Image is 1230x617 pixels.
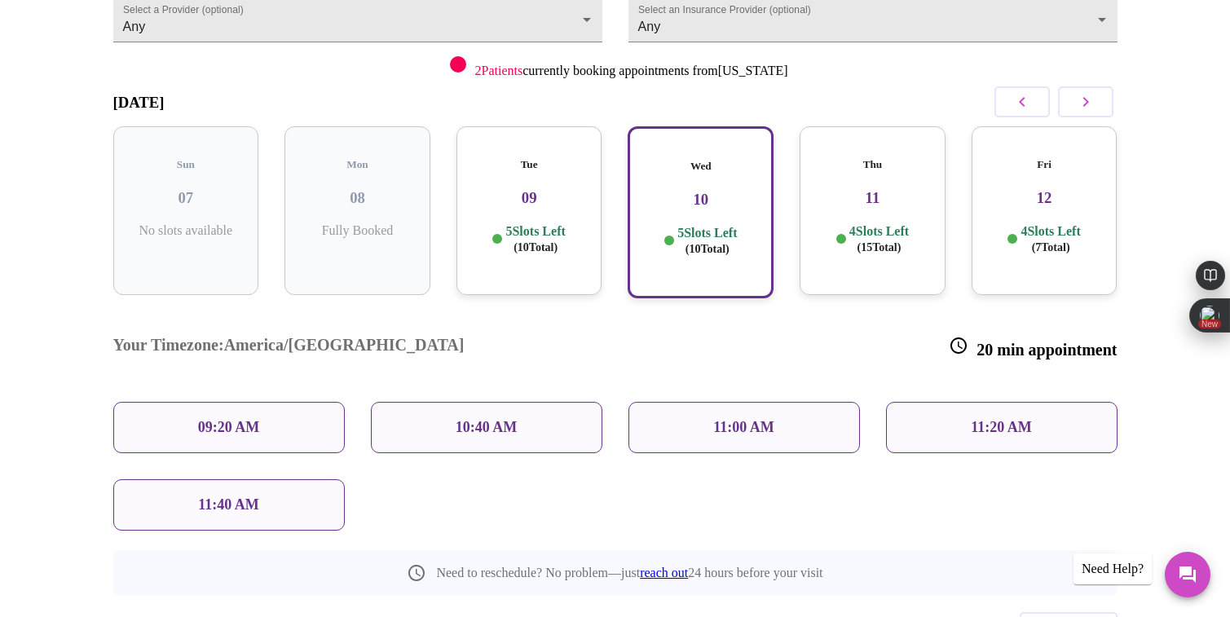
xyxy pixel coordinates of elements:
span: ( 10 Total) [514,241,558,253]
h3: 07 [126,189,246,207]
p: currently booking appointments from [US_STATE] [474,64,787,78]
h3: Your Timezone: America/[GEOGRAPHIC_DATA] [113,336,465,359]
p: 11:40 AM [198,496,259,513]
h3: [DATE] [113,94,165,112]
span: ( 15 Total) [857,241,901,253]
p: 11:00 AM [713,419,774,436]
h5: Mon [298,158,417,171]
p: 4 Slots Left [849,223,909,255]
p: 4 Slots Left [1021,223,1080,255]
h3: 08 [298,189,417,207]
p: Fully Booked [298,223,417,238]
h5: Thu [813,158,932,171]
h3: 09 [470,189,589,207]
h5: Sun [126,158,246,171]
h3: 11 [813,189,932,207]
span: ( 7 Total) [1032,241,1070,253]
button: Messages [1165,552,1210,597]
h3: 10 [642,191,759,209]
p: No slots available [126,223,246,238]
p: 09:20 AM [198,419,260,436]
p: 5 Slots Left [677,225,737,257]
h3: 20 min appointment [949,336,1117,359]
p: 5 Slots Left [505,223,565,255]
span: 2 Patients [474,64,522,77]
p: 10:40 AM [456,419,518,436]
a: reach out [640,566,688,580]
span: ( 10 Total) [686,243,730,255]
h5: Wed [642,160,759,173]
h5: Fri [985,158,1104,171]
div: Need Help? [1073,553,1152,584]
h5: Tue [470,158,589,171]
p: Need to reschedule? No problem—just 24 hours before your visit [436,566,822,580]
h3: 12 [985,189,1104,207]
p: 11:20 AM [971,419,1032,436]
